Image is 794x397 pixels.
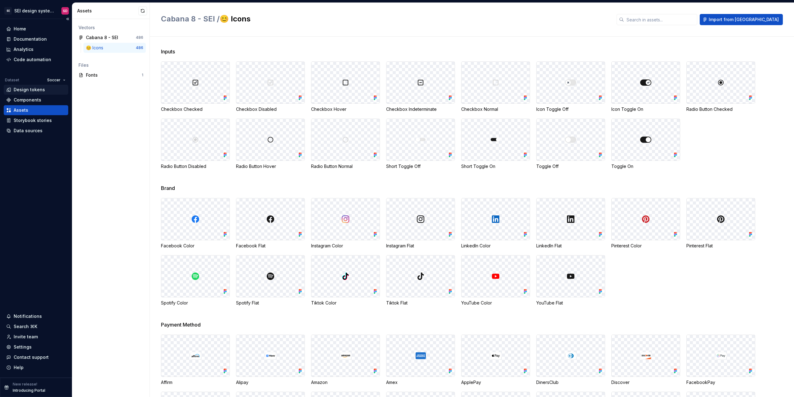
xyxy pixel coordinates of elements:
div: 486 [136,45,143,50]
a: Documentation [4,34,68,44]
span: Import from [GEOGRAPHIC_DATA] [709,16,779,23]
div: Help [14,364,24,371]
a: Fonts1 [76,70,146,80]
div: Dataset [5,78,19,83]
button: Import from [GEOGRAPHIC_DATA] [700,14,783,25]
a: 😊 Icons486 [83,43,146,53]
div: Checkbox Checked [161,106,230,112]
div: Radio Button Hover [236,163,305,169]
div: Design tokens [14,87,45,93]
div: Toggle On [611,163,680,169]
div: DinersClub [536,379,605,386]
div: Cabana 8 - SEI [86,34,118,41]
div: Tiktok Flat [386,300,455,306]
div: SD [63,8,68,13]
div: Fonts [86,72,142,78]
div: SEI design system - backup [14,8,54,14]
div: Analytics [14,46,33,52]
div: Notifications [14,313,42,319]
div: 1 [142,73,143,78]
div: FacebookPay [686,379,755,386]
h2: 😊 Icons [161,14,609,24]
a: Data sources [4,126,68,136]
div: SE [4,7,12,15]
div: Facebook Flat [236,243,305,249]
button: Help [4,363,68,372]
div: Invite team [14,334,38,340]
span: Cabana 8 - SEI / [161,14,220,23]
button: Notifications [4,311,68,321]
div: Instagram Flat [386,243,455,249]
a: Components [4,95,68,105]
span: Inputs [161,48,175,55]
div: Home [14,26,26,32]
a: Assets [4,105,68,115]
a: Home [4,24,68,34]
div: Contact support [14,354,49,360]
div: ApplePay [461,379,530,386]
div: 😊 Icons [86,45,106,51]
button: Collapse sidebar [63,15,72,23]
a: Design tokens [4,85,68,95]
div: Settings [14,344,32,350]
div: Components [14,97,41,103]
button: Soccer [44,76,68,84]
div: Spotify Flat [236,300,305,306]
input: Search in assets... [624,14,697,25]
button: SESEI design system - backupSD [1,4,71,17]
div: LinkedIn Flat [536,243,605,249]
div: Discover [611,379,680,386]
div: Search ⌘K [14,323,37,330]
div: Amex [386,379,455,386]
a: Cabana 8 - SEI486 [76,33,146,43]
span: Soccer [47,78,60,83]
div: Icon Toggle On [611,106,680,112]
div: Assets [77,8,138,14]
a: Analytics [4,44,68,54]
div: Facebook Color [161,243,230,249]
div: Files [78,62,143,68]
div: Pinterest Color [611,243,680,249]
div: Affirm [161,379,230,386]
div: YouTube Color [461,300,530,306]
button: Search ⌘K [4,322,68,332]
div: Code automation [14,56,51,63]
span: Payment Method [161,321,201,328]
div: Radio Button Normal [311,163,380,169]
div: Spotify Color [161,300,230,306]
div: Pinterest Flat [686,243,755,249]
div: Tiktok Color [311,300,380,306]
div: Vectors [78,25,143,31]
a: Invite team [4,332,68,342]
a: Storybook stories [4,115,68,125]
div: Checkbox Normal [461,106,530,112]
p: New release! [13,382,37,387]
div: Short Toggle On [461,163,530,169]
button: Contact support [4,352,68,362]
div: Radio Button Disabled [161,163,230,169]
div: Assets [14,107,28,113]
a: Code automation [4,55,68,65]
div: Checkbox Disabled [236,106,305,112]
div: Checkbox Hover [311,106,380,112]
div: Documentation [14,36,47,42]
a: Settings [4,342,68,352]
div: 486 [136,35,143,40]
div: LinkedIn Color [461,243,530,249]
div: Instagram Color [311,243,380,249]
div: Checkbox Indeterminate [386,106,455,112]
div: Storybook stories [14,117,52,124]
div: Short Toggle Off [386,163,455,169]
div: Toggle Off [536,163,605,169]
div: Amazon [311,379,380,386]
span: Brand [161,184,175,192]
div: Alipay [236,379,305,386]
div: Radio Button Checked [686,106,755,112]
div: YouTube Flat [536,300,605,306]
p: Introducing Portal [13,388,45,393]
div: Data sources [14,128,42,134]
div: Icon Toggle Off [536,106,605,112]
